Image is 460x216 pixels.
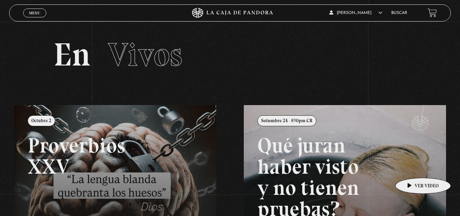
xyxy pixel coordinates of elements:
[329,11,382,15] span: [PERSON_NAME]
[27,16,43,21] span: Cerrar
[29,11,40,15] span: Menu
[391,11,407,15] a: Buscar
[53,39,407,71] h2: En
[428,8,437,17] a: View your shopping cart
[108,35,182,74] span: Vivos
